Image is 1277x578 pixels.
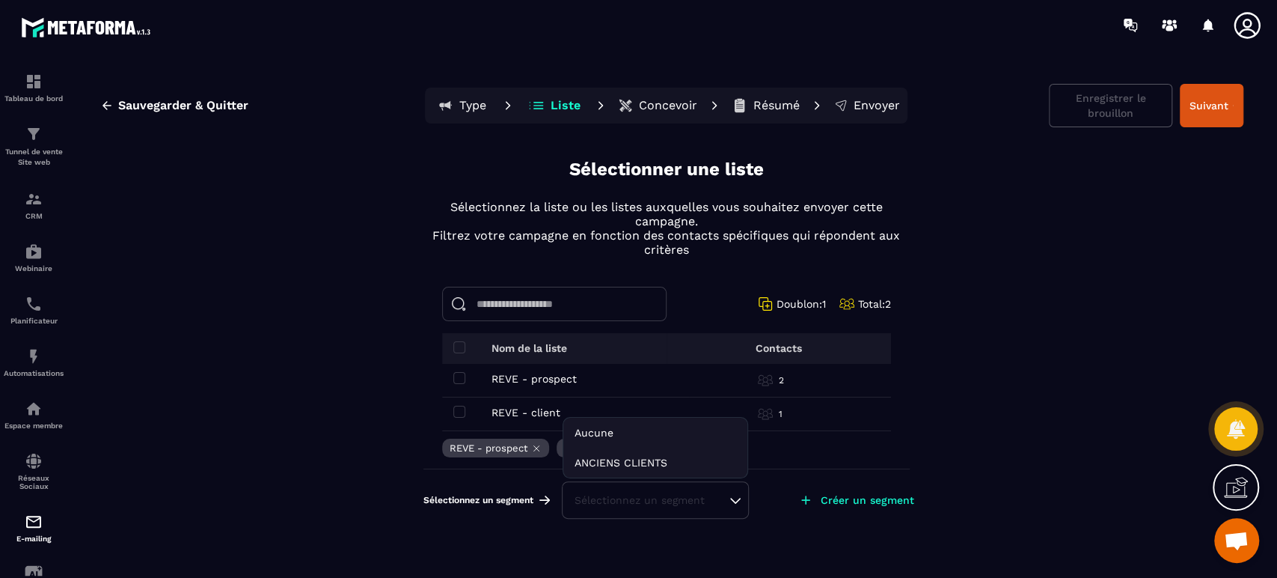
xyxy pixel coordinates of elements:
div: Ouvrir le chat [1214,518,1259,563]
li: Aucune [563,418,747,448]
p: Résumé [753,98,800,113]
img: logo [21,13,156,41]
li: ANCIENS CLIENTS [563,448,747,478]
img: automations [25,400,43,418]
span: Sauvegarder & Quitter [118,98,248,113]
a: automationsautomationsEspace membre [4,389,64,441]
p: Nom de la liste [491,342,567,354]
p: REVE - prospect [450,442,527,454]
img: formation [25,190,43,208]
a: schedulerschedulerPlanificateur [4,284,64,336]
img: email [25,513,43,531]
button: Suivant [1180,84,1243,127]
p: Contacts [756,342,802,354]
p: 2 [779,374,784,386]
p: Sélectionner une liste [569,157,764,182]
p: Tableau de bord [4,94,64,103]
button: Liste [521,91,588,121]
span: Doublon: 1 [777,298,826,310]
button: Type [428,91,495,121]
a: automationsautomationsWebinaire [4,231,64,284]
p: Envoyer [854,98,900,113]
p: Planificateur [4,317,64,325]
img: automations [25,243,43,261]
img: formation [25,73,43,91]
button: Résumé [727,91,804,121]
p: REVE - prospect [491,373,577,385]
p: E-mailing [4,535,64,543]
p: Webinaire [4,264,64,273]
p: CRM [4,212,64,220]
a: emailemailE-mailing [4,502,64,554]
a: formationformationCRM [4,179,64,231]
button: Envoyer [830,91,904,121]
a: automationsautomationsAutomatisations [4,336,64,389]
p: Liste [551,98,581,113]
img: automations [25,347,43,365]
p: Tunnel de vente Site web [4,147,64,168]
img: scheduler [25,295,43,313]
button: Sauvegarder & Quitter [89,92,260,119]
p: 1 [779,408,783,420]
span: Total: 2 [858,298,891,310]
p: REVE - client [491,407,560,419]
span: Sélectionnez un segment [423,494,533,506]
img: formation [25,125,43,143]
p: Créer un segment [821,494,914,506]
p: Automatisations [4,369,64,377]
p: Réseaux Sociaux [4,474,64,490]
a: formationformationTunnel de vente Site web [4,114,64,179]
button: Concevoir [613,91,702,121]
p: Sélectionnez la liste ou les listes auxquelles vous souhaitez envoyer cette campagne. [423,200,910,228]
p: Espace membre [4,422,64,430]
a: formationformationTableau de bord [4,61,64,114]
img: social-network [25,452,43,470]
p: Concevoir [639,98,697,113]
a: social-networksocial-networkRéseaux Sociaux [4,441,64,502]
p: Filtrez votre campagne en fonction des contacts spécifiques qui répondent aux critères [423,228,910,257]
p: Type [459,98,486,113]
